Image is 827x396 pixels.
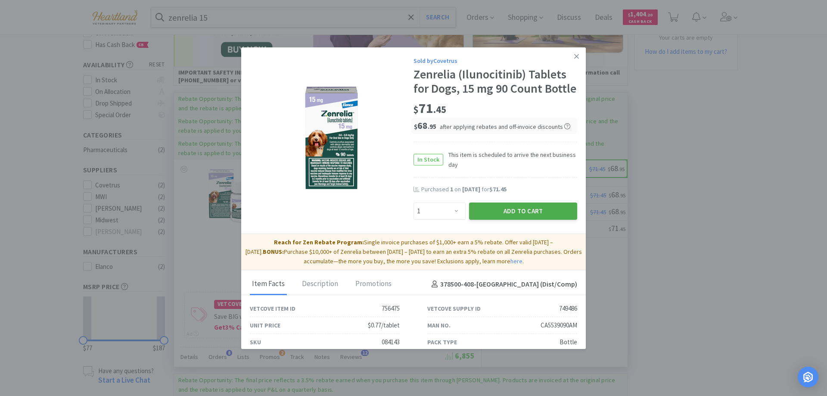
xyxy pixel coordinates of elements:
[427,337,457,347] div: Pack Type
[413,100,446,117] span: 71
[368,320,400,331] div: $0.77/tablet
[353,274,394,295] div: Promotions
[414,122,417,131] span: $
[559,303,577,314] div: 749486
[443,150,577,169] span: This item is scheduled to arrive the next business day
[469,203,577,220] button: Add to Cart
[427,321,451,330] div: Man No.
[263,248,284,256] strong: BONUS:
[274,238,364,246] strong: Reach for Zen Rebate Program:
[489,185,507,193] span: $71.45
[440,123,570,131] span: after applying rebates and off-invoice discounts
[798,367,818,387] div: Open Intercom Messenger
[510,257,522,265] a: here
[413,56,577,65] div: Sold by Covetrus
[300,274,340,295] div: Description
[414,154,443,165] span: In Stock
[382,303,400,314] div: 756475
[450,185,453,193] span: 1
[245,237,582,266] p: Single invoice purchases of $1,000+ earn a 5% rebate. Offer valid [DATE] – [DATE]. Purchase $10,0...
[433,103,446,115] span: . 45
[250,304,295,313] div: Vetcove Item ID
[382,337,400,347] div: 084143
[301,84,363,192] img: 98672b95a46d4bcb9d8566074431fbd4_749486.png
[250,337,261,347] div: SKU
[413,103,419,115] span: $
[427,304,481,313] div: Vetcove Supply ID
[428,279,577,290] h4: 378500-408 - [GEOGRAPHIC_DATA] (Dist/Comp)
[250,274,287,295] div: Item Facts
[462,185,480,193] span: [DATE]
[541,320,577,331] div: CA5539090AM
[428,122,436,131] span: . 95
[250,321,280,330] div: Unit Price
[414,119,436,131] span: 68
[413,67,577,96] div: Zenrelia (Ilunocitinib) Tablets for Dogs, 15 mg 90 Count Bottle
[560,337,577,347] div: Bottle
[421,185,577,194] div: Purchased on for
